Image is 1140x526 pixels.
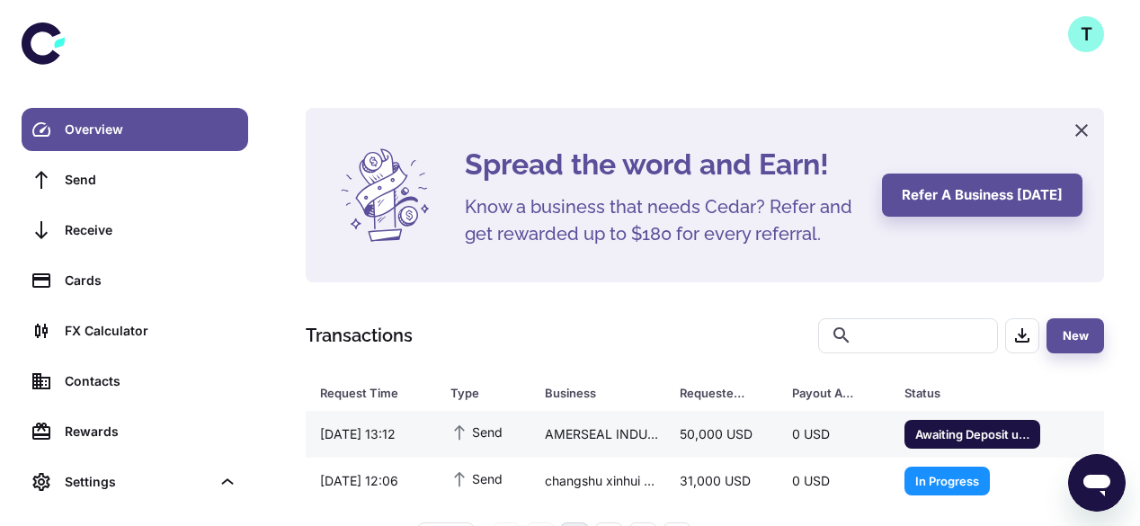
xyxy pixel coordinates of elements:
a: Overview [22,108,248,151]
div: Cards [65,271,237,290]
span: Status [904,380,1040,406]
div: [DATE] 12:06 [306,464,436,498]
button: T [1068,16,1104,52]
div: Request Time [320,380,405,406]
a: Receive [22,209,248,252]
span: Send [450,468,503,488]
div: Send [65,170,237,190]
a: Cards [22,259,248,302]
span: Send [450,422,503,441]
span: In Progress [904,471,990,489]
div: Settings [65,472,210,492]
div: 0 USD [778,417,890,451]
span: Requested Amount [680,380,770,406]
a: Send [22,158,248,201]
div: Overview [65,120,237,139]
h5: Know a business that needs Cedar? Refer and get rewarded up to $180 for every referral. [465,193,860,247]
h1: Transactions [306,322,413,349]
span: Type [450,380,523,406]
div: Rewards [65,422,237,441]
button: Refer a business [DATE] [882,174,1082,217]
div: 50,000 USD [665,417,778,451]
div: 0 USD [778,464,890,498]
button: New [1046,318,1104,353]
div: Receive [65,220,237,240]
span: Payout Amount [792,380,883,406]
a: Contacts [22,360,248,403]
span: Awaiting Deposit until [DATE] 16:24 [904,424,1040,442]
div: Contacts [65,371,237,391]
div: Payout Amount [792,380,859,406]
div: Status [904,380,1017,406]
div: changshu xinhui knitting. [DOMAIN_NAME] [530,464,665,498]
div: Requested Amount [680,380,747,406]
a: FX Calculator [22,309,248,352]
div: [DATE] 13:12 [306,417,436,451]
a: Rewards [22,410,248,453]
iframe: Button to launch messaging window [1068,454,1126,512]
div: AMERSEAL INDUSTRIAL SDN BHD [530,417,665,451]
div: Type [450,380,500,406]
h4: Spread the word and Earn! [465,143,860,186]
div: 31,000 USD [665,464,778,498]
div: Settings [22,460,248,504]
div: FX Calculator [65,321,237,341]
span: Request Time [320,380,429,406]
